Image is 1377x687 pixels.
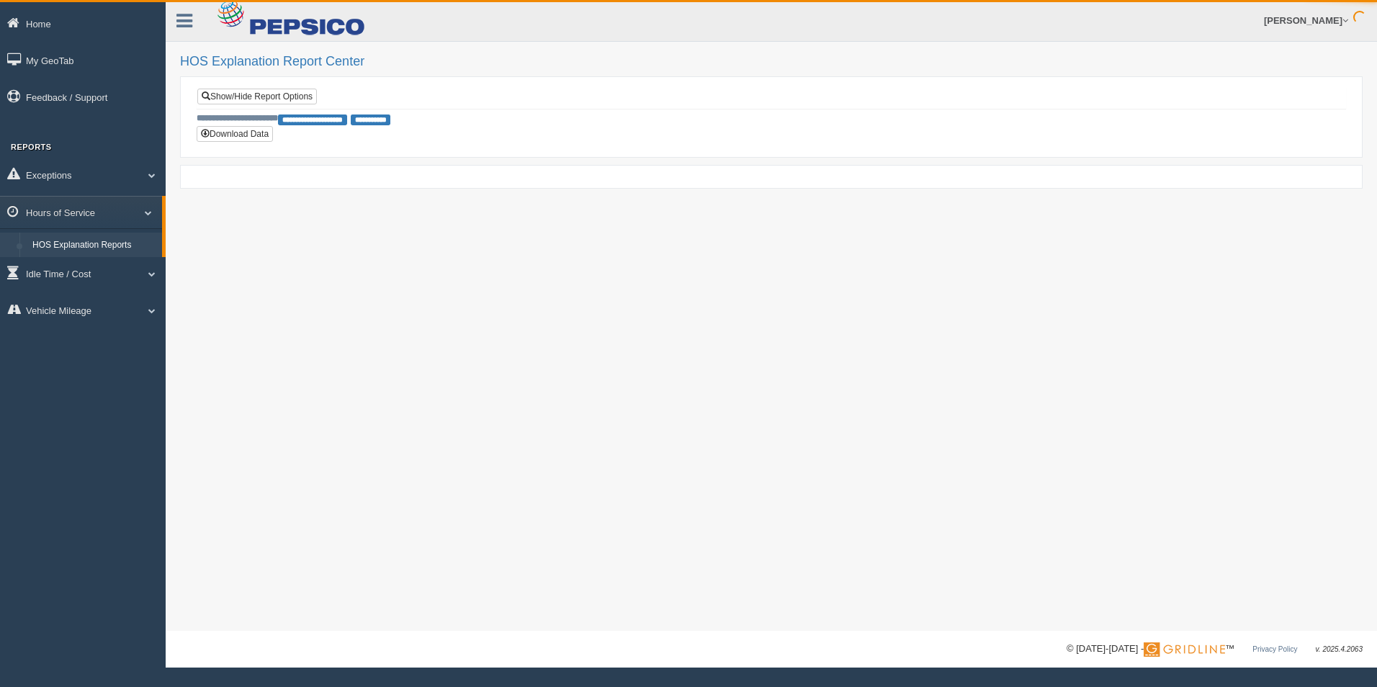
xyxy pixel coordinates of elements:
[26,233,162,259] a: HOS Explanation Reports
[1316,645,1363,653] span: v. 2025.4.2063
[180,55,1363,69] h2: HOS Explanation Report Center
[1144,642,1225,657] img: Gridline
[1252,645,1297,653] a: Privacy Policy
[1067,642,1363,657] div: © [DATE]-[DATE] - ™
[197,126,273,142] button: Download Data
[197,89,317,104] a: Show/Hide Report Options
